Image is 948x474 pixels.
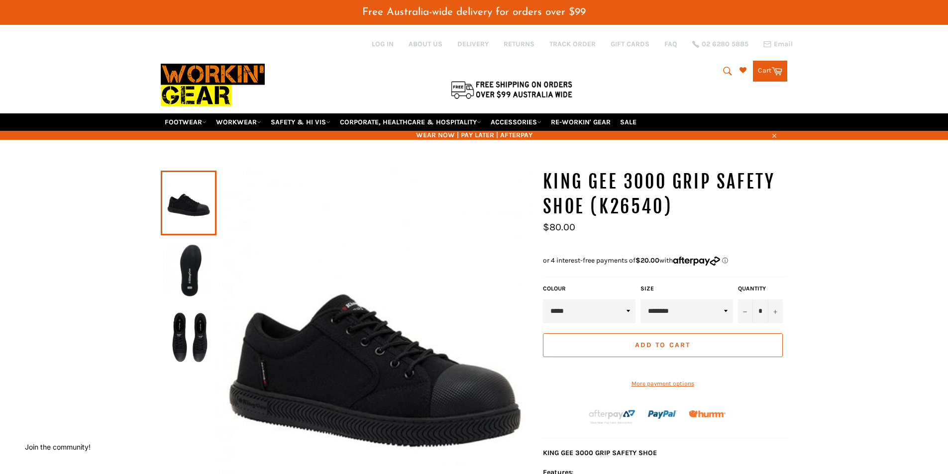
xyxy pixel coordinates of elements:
[449,79,574,100] img: Flat $9.95 shipping Australia wide
[543,333,783,357] button: Add to Cart
[166,309,211,364] img: KING GEE 3000 GRIP SAFETY SHOE - Workin' Gear
[774,41,793,48] span: Email
[640,284,733,293] label: Size
[664,39,677,49] a: FAQ
[267,113,334,131] a: SAFETY & HI VIS
[543,221,575,233] span: $80.00
[768,299,783,323] button: Increase item quantity by one
[738,299,753,323] button: Reduce item quantity by one
[161,113,211,131] a: FOOTWEAR
[543,449,657,457] strong: KING GEE 3000 GRIP SAFETY SHOE
[212,113,265,131] a: WORKWEAR
[616,113,640,131] a: SALE
[753,61,787,82] a: Cart
[763,40,793,48] a: Email
[543,284,635,293] label: COLOUR
[543,170,788,219] h1: KING GEE 3000 Grip Safety Shoe (K26540)
[372,40,394,48] a: Log in
[635,341,690,349] span: Add to Cart
[692,41,748,48] a: 02 6280 5885
[702,41,748,48] span: 02 6280 5885
[738,284,783,293] label: Quantity
[547,113,615,131] a: RE-WORKIN' GEAR
[161,57,265,113] img: Workin Gear leaders in Workwear, Safety Boots, PPE, Uniforms. Australia's No.1 in Workwear
[25,443,91,451] button: Join the community!
[336,113,485,131] a: CORPORATE, HEALTHCARE & HOSPITALITY
[161,130,788,140] span: WEAR NOW | PAY LATER | AFTERPAY
[457,39,489,49] a: DELIVERY
[588,408,636,425] img: Afterpay-Logo-on-dark-bg_large.png
[611,39,649,49] a: GIFT CARDS
[487,113,545,131] a: ACCESSORIES
[166,242,211,297] img: KING GEE 3000 GRIP SAFETY SHOE - Workin' Gear
[409,39,442,49] a: ABOUT US
[543,379,783,388] a: More payment options
[549,39,596,49] a: TRACK ORDER
[362,7,586,17] span: Free Australia-wide delivery for orders over $99
[648,400,677,429] img: paypal.png
[504,39,534,49] a: RETURNS
[689,410,726,418] img: Humm_core_logo_RGB-01_300x60px_small_195d8312-4386-4de7-b182-0ef9b6303a37.png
